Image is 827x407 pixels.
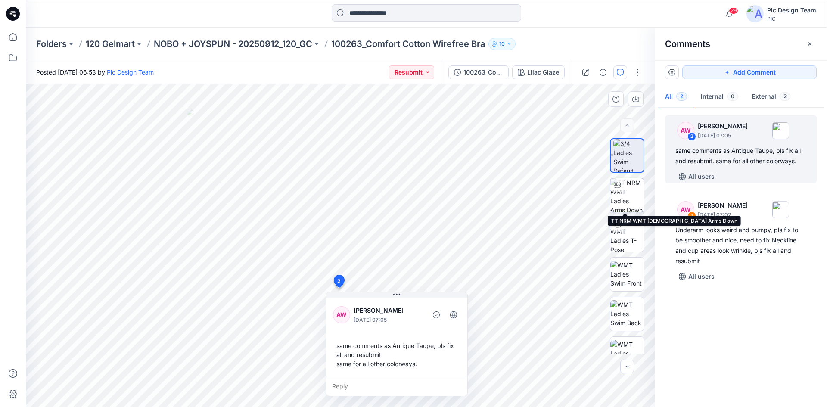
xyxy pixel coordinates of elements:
[499,39,505,49] p: 10
[527,68,559,77] div: Lilac Glaze
[488,38,516,50] button: 10
[698,131,748,140] p: [DATE] 07:05
[610,300,644,327] img: WMT Ladies Swim Back
[687,132,696,141] div: 2
[333,338,460,372] div: same comments as Antique Taupe, pls fix all and resubmit. same for all other colorways.
[610,218,644,252] img: TT NRM WMT Ladies T-Pose
[665,39,710,49] h2: Comments
[677,201,694,218] div: AW
[610,178,644,212] img: TT NRM WMT Ladies Arms Down
[354,316,424,324] p: [DATE] 07:05
[658,86,694,108] button: All
[86,38,135,50] a: 120 Gelmart
[675,170,718,183] button: All users
[448,65,509,79] button: 100263_Comfort Cotton Wirefree Bra
[354,305,424,316] p: [PERSON_NAME]
[698,211,748,219] p: [DATE] 07:02
[698,121,748,131] p: [PERSON_NAME]
[107,68,154,76] a: Pic Design Team
[687,211,696,220] div: 1
[729,7,738,14] span: 29
[36,38,67,50] a: Folders
[463,68,503,77] div: 100263_Comfort Cotton Wirefree Bra
[688,271,715,282] p: All users
[688,171,715,182] p: All users
[745,86,797,108] button: External
[326,377,467,396] div: Reply
[767,16,816,22] div: PIC
[675,146,806,166] div: same comments as Antique Taupe, pls fix all and resubmit. same for all other colorways.
[676,92,687,101] span: 2
[333,306,350,323] div: AW
[596,65,610,79] button: Details
[677,122,694,139] div: AW
[610,340,644,367] img: WMT Ladies Swim Left
[767,5,816,16] div: Pic Design Team
[613,139,644,172] img: 3/4 Ladies Swim Default
[694,86,745,108] button: Internal
[682,65,817,79] button: Add Comment
[337,277,341,285] span: 2
[512,65,565,79] button: Lilac Glaze
[727,92,738,101] span: 0
[746,5,764,22] img: avatar
[36,68,154,77] span: Posted [DATE] 06:53 by
[154,38,312,50] a: NOBO + JOYSPUN - 20250912_120_GC
[698,200,748,211] p: [PERSON_NAME]
[675,270,718,283] button: All users
[610,261,644,288] img: WMT Ladies Swim Front
[331,38,485,50] p: 100263_Comfort Cotton Wirefree Bra
[780,92,790,101] span: 2
[675,225,806,266] div: Underarm looks weird and bumpy, pls fix to be smoother and nice, need to fix Neckline and cup are...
